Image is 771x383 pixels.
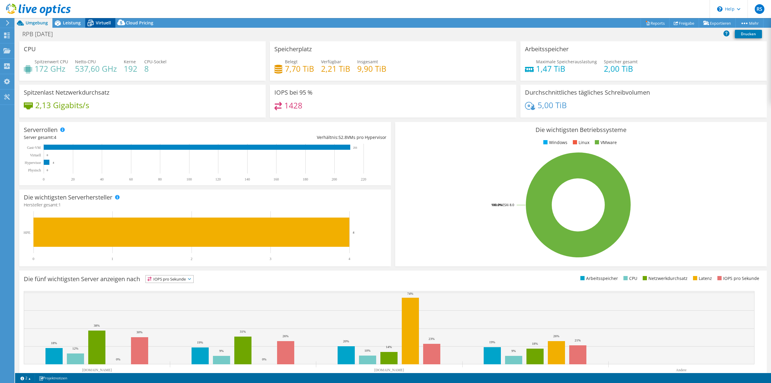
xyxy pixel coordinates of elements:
h4: 7,70 TiB [285,65,314,72]
text: 10% [364,349,370,352]
h3: Serverrollen [24,127,58,133]
h4: 9,90 TiB [357,65,386,72]
span: 1 [58,202,61,208]
text: Physisch [28,168,41,172]
h3: CPU [24,46,36,52]
span: Netto-CPU [75,59,96,64]
div: Verhältnis: VMs pro Hypervisor [205,134,386,141]
span: Speicher gesamt [604,59,638,64]
span: Virtuell [96,20,111,26]
h4: 8 [144,65,167,72]
div: Server gesamt: [24,134,205,141]
text: 0 [47,154,48,157]
li: IOPS pro Sekunde [716,275,759,282]
h3: Spitzenlast Netzwerkdurchsatz [24,89,109,96]
li: CPU [622,275,637,282]
text: 19% [489,340,495,344]
a: Drucken [735,30,762,38]
a: 2 [16,374,35,382]
h4: 1428 [284,102,302,109]
li: Latenz [691,275,712,282]
text: Gast-VM [27,146,41,150]
text: HPE [23,231,30,235]
text: 4 [348,257,350,261]
text: 0% [262,357,267,361]
h4: 172 GHz [35,65,68,72]
text: 23% [429,337,435,341]
h4: 1,47 TiB [536,65,597,72]
text: 4 [53,161,54,164]
text: 26% [282,334,289,338]
text: [DOMAIN_NAME] [82,368,112,372]
text: 12% [72,347,78,350]
text: 160 [273,177,279,181]
h4: 537,60 GHz [75,65,117,72]
h3: Die wichtigsten Betriebssysteme [400,127,762,133]
h3: Die wichtigsten Serverhersteller [24,194,112,201]
text: 1 [111,257,113,261]
text: 0 [43,177,45,181]
text: 60 [129,177,133,181]
h4: 2,21 TiB [321,65,350,72]
text: Hypervisor [25,161,41,165]
text: 30% [136,330,142,334]
li: Arbeitsspeicher [579,275,618,282]
svg: \n [717,6,723,12]
text: Andere [676,368,686,372]
text: 200 [332,177,337,181]
span: RS [755,4,764,14]
h4: 2,13 Gigabits/s [35,102,89,108]
a: Freigabe [669,18,699,28]
span: Belegt [285,59,298,64]
h4: 192 [124,65,137,72]
text: 4 [353,231,354,234]
span: Verfügbar [321,59,341,64]
li: Windows [542,139,567,146]
text: 140 [245,177,250,181]
tspan: 100.0% [491,202,502,207]
span: 52.8 [339,134,347,140]
text: 9% [219,349,224,353]
text: 0 [47,169,48,172]
li: VMware [593,139,617,146]
text: 31% [240,330,246,333]
span: Umgebung [26,20,48,26]
h3: Arbeitsspeicher [525,46,569,52]
text: 211 [353,146,357,149]
text: 220 [361,177,366,181]
text: 21% [575,338,581,342]
span: Cloud Pricing [126,20,153,26]
a: Reports [641,18,670,28]
span: 4 [54,134,56,140]
h1: RPB [DATE] [20,31,62,37]
text: 120 [215,177,221,181]
li: Netzwerkdurchsatz [641,275,688,282]
text: 18% [51,341,57,345]
a: Mehr [735,18,763,28]
text: Virtuell [30,153,41,157]
h3: IOPS bei 95 % [274,89,313,96]
li: Linux [571,139,589,146]
span: Spitzenwert CPU [35,59,68,64]
text: 3 [270,257,271,261]
span: IOPS pro Sekunde [146,275,193,283]
h3: Durchschnittliches tägliches Schreibvolumen [525,89,650,96]
a: Projektnotizen [35,374,71,382]
a: Exportieren [699,18,736,28]
text: 2 [191,257,192,261]
text: 80 [158,177,162,181]
span: CPU-Sockel [144,59,167,64]
span: Leistung [63,20,81,26]
text: 0% [116,357,120,361]
text: 40 [100,177,104,181]
span: Maximale Speicherauslastung [536,59,597,64]
text: 9% [511,349,516,353]
h4: 5,00 TiB [538,102,567,108]
h3: Speicherplatz [274,46,312,52]
span: Kerne [124,59,136,64]
text: [DOMAIN_NAME] [374,368,404,372]
h4: Hersteller gesamt: [24,202,386,208]
text: 180 [303,177,308,181]
text: 20 [71,177,75,181]
text: 19% [197,341,203,344]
